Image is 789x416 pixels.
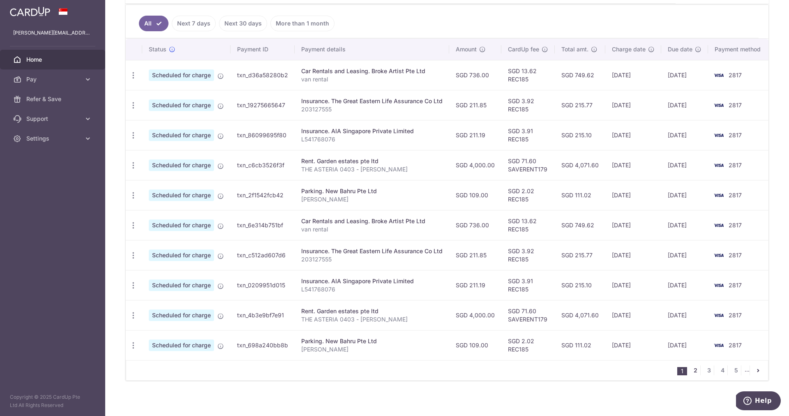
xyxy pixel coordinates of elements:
a: 5 [731,365,741,375]
td: SGD 13.62 REC185 [501,210,555,240]
div: Parking. New Bahru Pte Ltd [301,337,443,345]
div: Parking. New Bahru Pte Ltd [301,187,443,195]
span: Scheduled for charge [149,99,214,111]
td: txn_c6cb3526f3f [231,150,295,180]
td: [DATE] [661,210,708,240]
span: Scheduled for charge [149,69,214,81]
td: [DATE] [605,270,661,300]
span: Refer & Save [26,95,81,103]
td: txn_86099695f80 [231,120,295,150]
td: [DATE] [605,330,661,360]
div: Rent. Garden estates pte ltd [301,307,443,315]
p: 203127555 [301,105,443,113]
span: 2817 [729,162,742,169]
img: Bank Card [711,220,727,230]
div: Insurance. The Great Eastern Life Assurance Co Ltd [301,247,443,255]
span: 2817 [729,72,742,79]
td: SGD 109.00 [449,180,501,210]
td: SGD 4,071.60 [555,300,605,330]
td: SGD 215.77 [555,240,605,270]
td: [DATE] [661,150,708,180]
span: 2817 [729,252,742,259]
span: Home [26,55,81,64]
a: All [139,16,168,31]
img: Bank Card [711,190,727,200]
td: SGD 211.85 [449,240,501,270]
div: Rent. Garden estates pte ltd [301,157,443,165]
span: Due date [668,45,692,53]
td: SGD 3.92 REC185 [501,240,555,270]
li: ... [745,365,750,375]
td: SGD 4,000.00 [449,300,501,330]
span: Amount [456,45,477,53]
td: [DATE] [661,240,708,270]
span: 2817 [729,222,742,229]
td: SGD 3.91 REC185 [501,270,555,300]
div: Insurance. The Great Eastern Life Assurance Co Ltd [301,97,443,105]
img: Bank Card [711,70,727,80]
td: txn_d36a58280b2 [231,60,295,90]
td: SGD 4,071.60 [555,150,605,180]
td: [DATE] [605,300,661,330]
td: SGD 2.02 REC185 [501,180,555,210]
p: [PERSON_NAME] [301,345,443,354]
td: SGD 4,000.00 [449,150,501,180]
td: [DATE] [605,90,661,120]
span: Scheduled for charge [149,129,214,141]
img: Bank Card [711,280,727,290]
span: Pay [26,75,81,83]
td: [DATE] [661,330,708,360]
p: L541768076 [301,135,443,143]
td: SGD 215.10 [555,120,605,150]
nav: pager [677,361,768,380]
img: Bank Card [711,130,727,140]
span: 2817 [729,342,742,349]
div: Insurance. AIA Singapore Private Limited [301,127,443,135]
td: SGD 736.00 [449,210,501,240]
span: Total amt. [561,45,588,53]
a: 4 [717,365,727,375]
td: SGD 109.00 [449,330,501,360]
td: SGD 749.62 [555,210,605,240]
li: 1 [677,367,687,375]
a: 2 [690,365,700,375]
td: [DATE] [605,60,661,90]
div: Car Rentals and Leasing. Broke Artist Pte Ltd [301,217,443,225]
span: Scheduled for charge [149,280,214,291]
p: 203127555 [301,255,443,263]
span: Charge date [612,45,646,53]
td: SGD 749.62 [555,60,605,90]
td: [DATE] [605,210,661,240]
th: Payment details [295,39,449,60]
td: SGD 215.77 [555,90,605,120]
td: txn_19275665647 [231,90,295,120]
th: Payment method [708,39,771,60]
a: Next 7 days [172,16,216,31]
span: CardUp fee [508,45,539,53]
td: txn_0209951d015 [231,270,295,300]
td: txn_6e314b751bf [231,210,295,240]
p: van rental [301,225,443,233]
span: 2817 [729,132,742,139]
div: Insurance. AIA Singapore Private Limited [301,277,443,285]
span: Scheduled for charge [149,250,214,261]
td: txn_c512ad607d6 [231,240,295,270]
td: SGD 2.02 REC185 [501,330,555,360]
a: 3 [704,365,714,375]
td: [DATE] [605,150,661,180]
td: [DATE] [605,120,661,150]
p: van rental [301,75,443,83]
td: [DATE] [661,120,708,150]
p: THE ASTERIA 0403 - [PERSON_NAME] [301,165,443,173]
img: Bank Card [711,340,727,350]
span: 2817 [729,192,742,199]
td: [DATE] [661,180,708,210]
td: [DATE] [605,180,661,210]
span: 2817 [729,102,742,109]
td: SGD 211.85 [449,90,501,120]
img: Bank Card [711,250,727,260]
td: [DATE] [661,60,708,90]
td: txn_4b3e9bf7e91 [231,300,295,330]
td: SGD 211.19 [449,270,501,300]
